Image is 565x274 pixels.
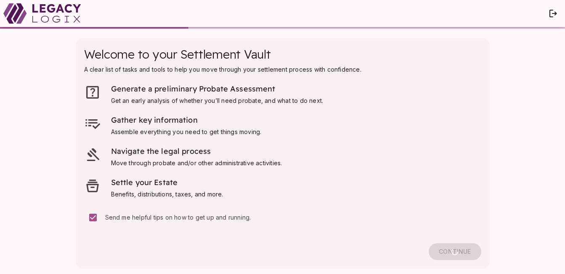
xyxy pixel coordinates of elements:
[111,191,223,198] span: Benefits, distributions, taxes, and more.
[111,159,282,167] span: Move through probate and/or other administrative activities.
[111,97,324,104] span: Get an early analysis of whether you’ll need probate, and what to do next.
[105,214,251,221] span: Send me helpful tips on how to get up and running.
[111,115,198,125] span: Gather key information
[111,177,178,187] span: Settle your Estate
[111,84,276,94] span: Generate a preliminary Probate Assessment
[111,128,262,135] span: Assemble everything you need to get things moving.
[84,47,271,62] span: Welcome to your Settlement Vault
[84,66,361,73] span: A clear list of tasks and tools to help you move through your settlement process with confidence.
[111,146,211,156] span: Navigate the legal process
